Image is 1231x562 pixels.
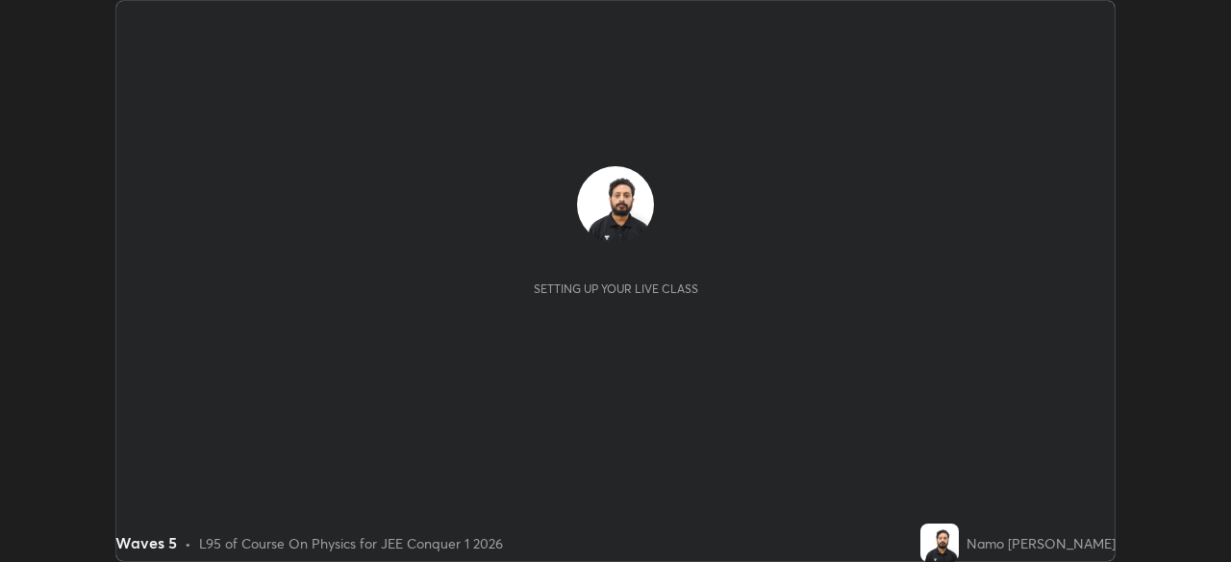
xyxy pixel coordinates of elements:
[185,533,191,553] div: •
[920,524,959,562] img: 436b37f31ff54e2ebab7161bc7e43244.jpg
[199,533,503,553] div: L95 of Course On Physics for JEE Conquer 1 2026
[967,533,1116,553] div: Namo [PERSON_NAME]
[534,281,698,296] div: Setting up your live class
[577,166,654,243] img: 436b37f31ff54e2ebab7161bc7e43244.jpg
[115,531,177,554] div: Waves 5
